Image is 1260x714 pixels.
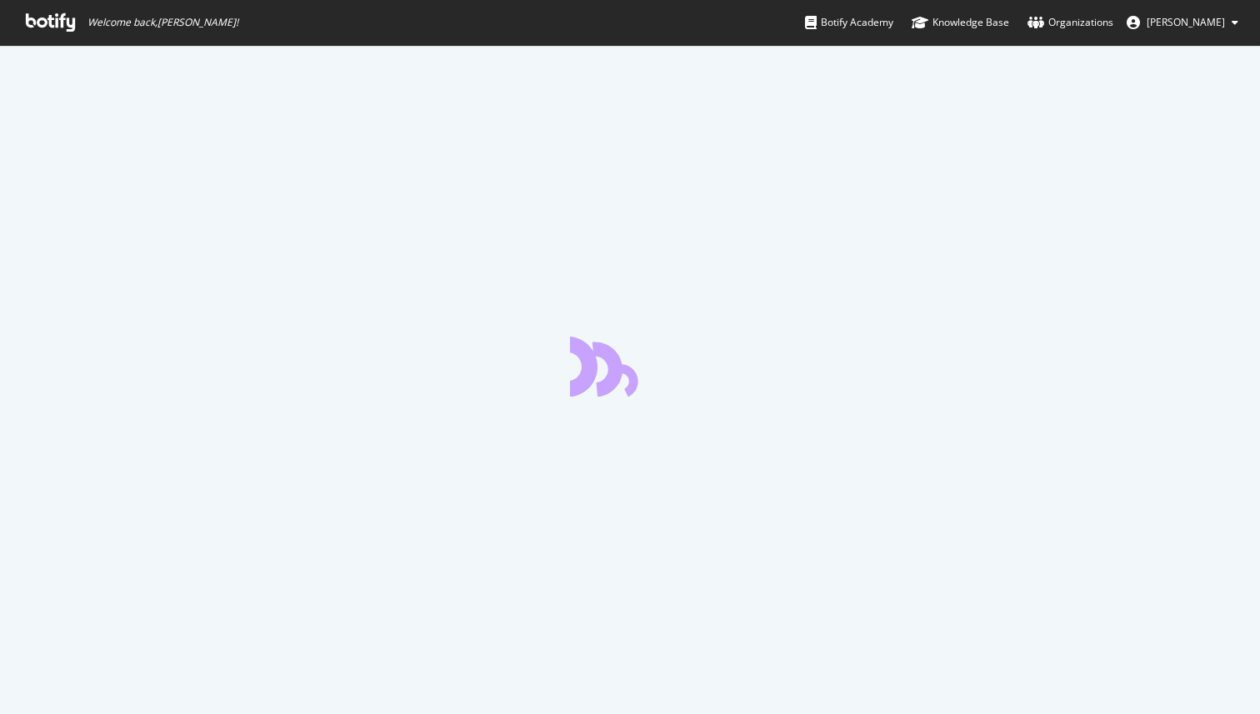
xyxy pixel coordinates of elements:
[87,16,238,29] span: Welcome back, [PERSON_NAME] !
[1113,9,1252,36] button: [PERSON_NAME]
[805,14,893,31] div: Botify Academy
[1147,15,1225,29] span: Prabal Partap
[912,14,1009,31] div: Knowledge Base
[1027,14,1113,31] div: Organizations
[570,337,690,397] div: animation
